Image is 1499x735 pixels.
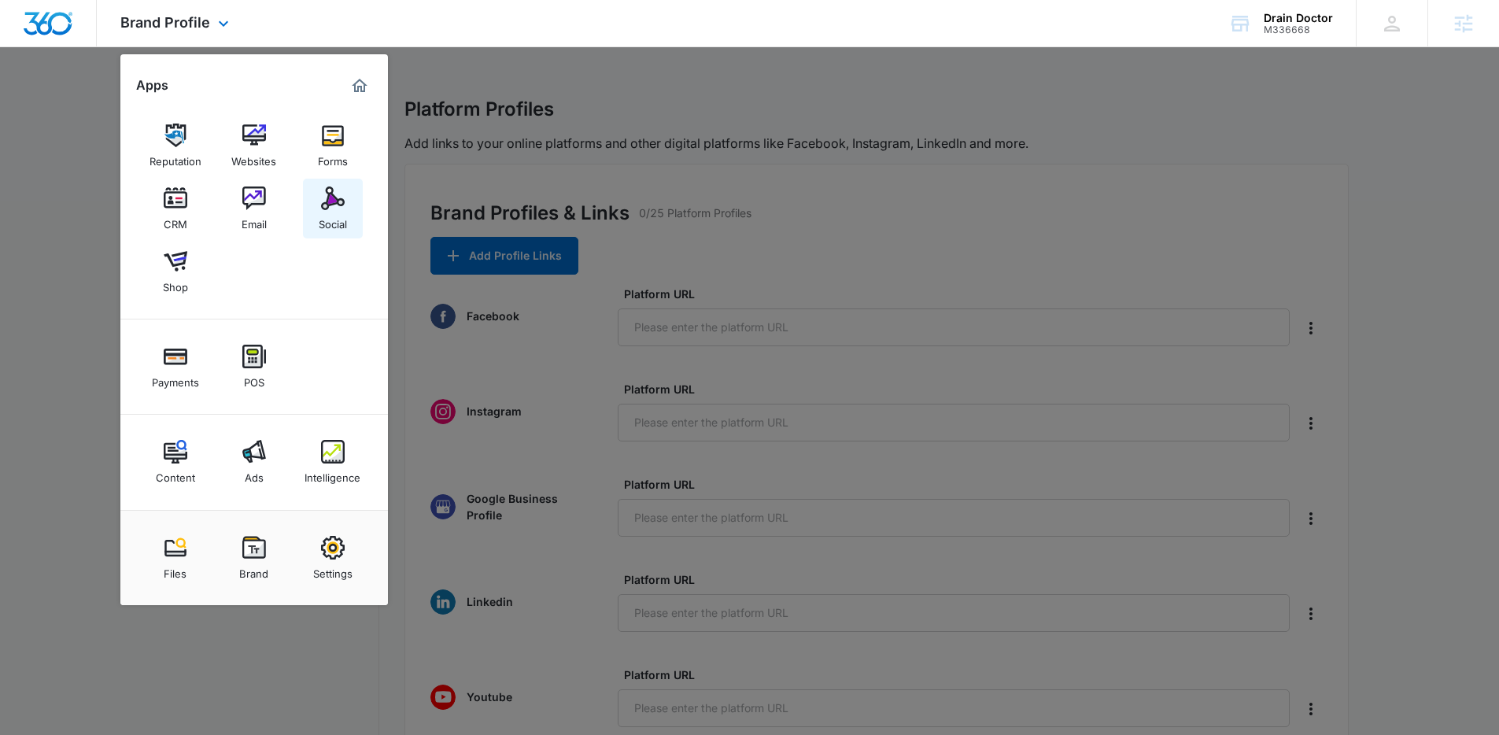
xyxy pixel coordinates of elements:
[25,25,38,38] img: logo_orange.svg
[1264,24,1333,35] div: account id
[146,242,205,301] a: Shop
[303,116,363,175] a: Forms
[242,210,267,231] div: Email
[318,147,348,168] div: Forms
[305,464,360,484] div: Intelligence
[60,93,141,103] div: Domain Overview
[239,560,268,580] div: Brand
[163,273,188,294] div: Shop
[303,432,363,492] a: Intelligence
[25,41,38,54] img: website_grey.svg
[150,147,201,168] div: Reputation
[245,464,264,484] div: Ads
[244,368,264,389] div: POS
[347,73,372,98] a: Marketing 360® Dashboard
[319,210,347,231] div: Social
[303,179,363,238] a: Social
[313,560,353,580] div: Settings
[224,432,284,492] a: Ads
[224,179,284,238] a: Email
[174,93,265,103] div: Keywords by Traffic
[136,78,168,93] h2: Apps
[164,560,186,580] div: Files
[152,368,199,389] div: Payments
[157,91,169,104] img: tab_keywords_by_traffic_grey.svg
[224,116,284,175] a: Websites
[224,528,284,588] a: Brand
[146,337,205,397] a: Payments
[224,337,284,397] a: POS
[44,25,77,38] div: v 4.0.25
[164,210,187,231] div: CRM
[231,147,276,168] div: Websites
[146,116,205,175] a: Reputation
[146,528,205,588] a: Files
[41,41,173,54] div: Domain: [DOMAIN_NAME]
[156,464,195,484] div: Content
[146,432,205,492] a: Content
[120,14,210,31] span: Brand Profile
[42,91,55,104] img: tab_domain_overview_orange.svg
[303,528,363,588] a: Settings
[146,179,205,238] a: CRM
[1264,12,1333,24] div: account name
